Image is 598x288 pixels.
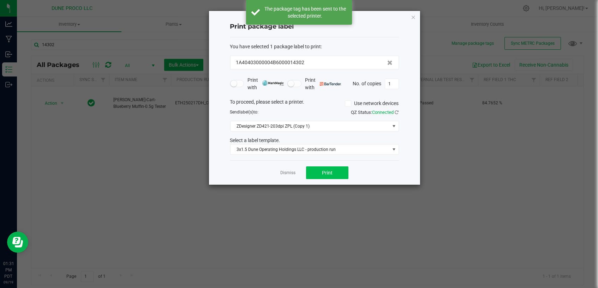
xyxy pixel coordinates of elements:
[7,232,28,253] iframe: Resource center
[240,110,254,115] span: label(s)
[225,98,404,109] div: To proceed, please select a printer.
[231,121,390,131] span: ZDesigner ZD421-203dpi ZPL (Copy 1)
[280,170,295,176] a: Dismiss
[247,76,284,91] span: Print with
[264,5,347,19] div: The package tag has been sent to the selected printer.
[372,110,394,115] span: Connected
[353,80,381,86] span: No. of copies
[322,170,333,176] span: Print
[345,100,399,107] label: Use network devices
[225,137,404,144] div: Select a label template.
[230,44,321,49] span: You have selected 1 package label to print
[236,59,305,66] span: 1A40403000004B6000014302
[231,145,390,154] span: 3x1.5 Dune Operating Holdings LLC - production run
[230,43,399,50] div: :
[305,76,341,91] span: Print with
[230,22,399,31] h4: Print package label
[351,110,399,115] span: QZ Status:
[320,82,341,86] img: bartender.png
[230,110,259,115] span: Send to:
[262,80,284,86] img: mark_magic_cybra.png
[306,166,348,179] button: Print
